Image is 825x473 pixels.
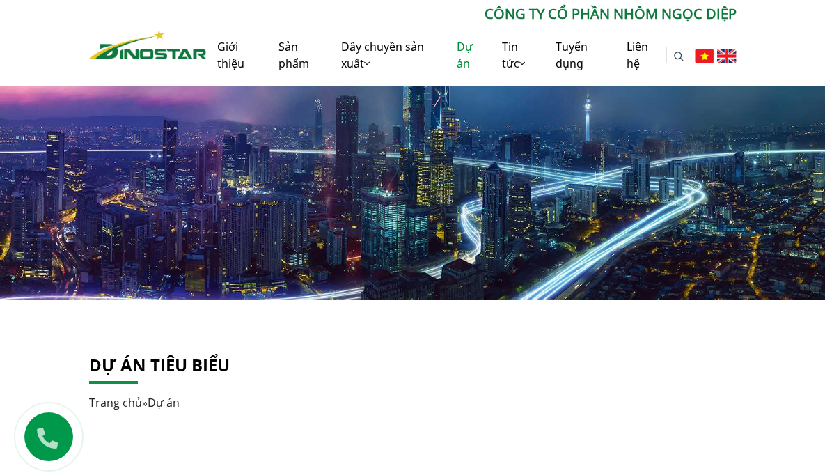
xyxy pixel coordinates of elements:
[89,30,207,60] img: Nhôm Dinostar
[695,49,714,64] img: Tiếng Việt
[616,24,666,86] a: Liên hệ
[89,353,230,376] a: Dự án tiêu biểu
[717,49,736,64] img: English
[674,52,684,61] img: search
[492,24,545,86] a: Tin tức
[207,3,737,24] p: CÔNG TY CỔ PHẦN NHÔM NGỌC DIỆP
[89,395,142,410] a: Trang chủ
[268,24,331,86] a: Sản phẩm
[89,395,180,410] span: »
[207,24,268,86] a: Giới thiệu
[331,24,446,86] a: Dây chuyền sản xuất
[148,395,180,410] span: Dự án
[545,24,616,86] a: Tuyển dụng
[446,24,492,86] a: Dự án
